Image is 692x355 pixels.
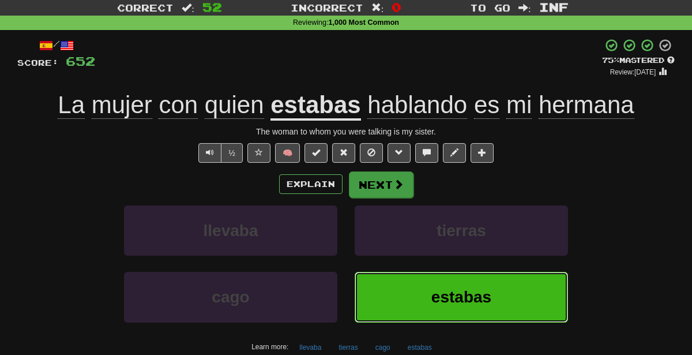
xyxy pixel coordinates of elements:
button: Edit sentence (alt+d) [443,143,466,163]
button: Favorite sentence (alt+f) [247,143,270,163]
button: Grammar (alt+g) [388,143,411,163]
span: 652 [66,54,95,68]
span: To go [470,2,510,13]
button: cago [124,272,337,322]
button: Ignore sentence (alt+i) [360,143,383,163]
button: Next [349,171,413,198]
button: Reset to 0% Mastered (alt+r) [332,143,355,163]
button: 🧠 [275,143,300,163]
small: Learn more: [251,343,288,351]
u: estabas [270,91,360,121]
span: : [371,3,384,13]
span: quien [205,91,264,119]
span: llevaba [204,222,258,240]
span: Incorrect [291,2,363,13]
span: estabas [431,288,491,306]
span: : [182,3,194,13]
div: Text-to-speech controls [196,143,243,163]
span: con [159,91,198,119]
small: Review: [DATE] [610,68,656,76]
span: Correct [117,2,174,13]
span: : [518,3,531,13]
span: es [474,91,499,119]
span: cago [212,288,249,306]
button: Discuss sentence (alt+u) [415,143,438,163]
div: The woman to whom you were talking is my sister. [17,126,675,137]
span: mujer [92,91,152,119]
span: hablando [367,91,467,119]
button: llevaba [124,205,337,256]
span: tierras [437,222,486,240]
button: Play sentence audio (ctl+space) [198,143,221,163]
span: La [58,91,85,119]
button: Explain [279,174,343,194]
span: mi [506,91,532,119]
button: ½ [221,143,243,163]
button: Add to collection (alt+a) [471,143,494,163]
span: hermana [539,91,634,119]
button: Set this sentence to 100% Mastered (alt+m) [304,143,328,163]
div: Mastered [602,55,675,66]
button: estabas [355,272,568,322]
div: / [17,38,95,53]
span: Score: [17,58,59,68]
strong: 1,000 Most Common [329,18,399,27]
button: tierras [355,205,568,256]
span: 75 % [602,55,619,65]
